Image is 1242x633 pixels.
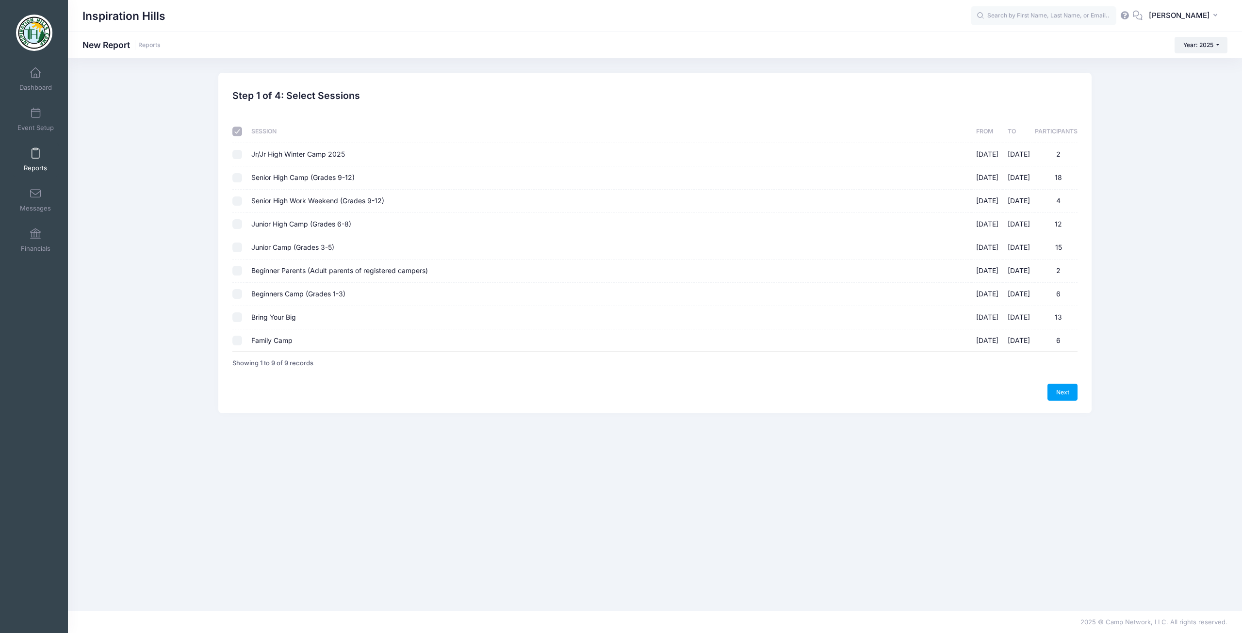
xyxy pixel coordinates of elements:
span: Senior High Camp (Grades 9-12) [251,173,355,181]
td: [DATE] [1003,166,1035,190]
td: [DATE] [971,329,1003,352]
td: [DATE] [1003,236,1035,260]
td: [DATE] [971,306,1003,329]
span: Junior Camp (Grades 3-5) [251,243,334,251]
th: To [1003,120,1035,143]
td: [DATE] [971,236,1003,260]
th: Session [247,120,971,143]
td: [DATE] [1003,143,1035,166]
td: 4 [1035,190,1078,213]
td: [DATE] [1003,283,1035,306]
td: 12 [1035,213,1078,236]
td: [DATE] [1003,329,1035,352]
a: Dashboard [13,62,59,96]
span: Year: 2025 [1183,41,1213,49]
th: From [971,120,1003,143]
span: 2025 © Camp Network, LLC. All rights reserved. [1080,618,1227,626]
span: Family Camp [251,336,293,344]
td: [DATE] [971,190,1003,213]
a: Financials [13,223,59,257]
span: Beginner Parents (Adult parents of registered campers) [251,266,428,275]
span: Financials [21,244,50,253]
h1: New Report [82,40,161,50]
img: Inspiration Hills [16,15,52,51]
td: [DATE] [971,260,1003,283]
td: [DATE] [971,283,1003,306]
td: 2 [1035,143,1078,166]
a: Event Setup [13,102,59,136]
td: [DATE] [1003,213,1035,236]
td: [DATE] [1003,190,1035,213]
input: Search by First Name, Last Name, or Email... [971,6,1116,26]
span: Dashboard [19,83,52,92]
td: [DATE] [971,213,1003,236]
h2: Step 1 of 4: Select Sessions [232,90,360,101]
td: [DATE] [1003,260,1035,283]
a: Next [1047,384,1078,400]
td: [DATE] [971,143,1003,166]
button: Year: 2025 [1175,37,1227,53]
a: Messages [13,183,59,217]
span: [PERSON_NAME] [1149,10,1210,21]
span: Beginners Camp (Grades 1-3) [251,290,345,298]
a: Reports [138,42,161,49]
span: Reports [24,164,47,172]
div: Showing 1 to 9 of 9 records [232,352,313,374]
span: Bring Your Big [251,313,296,321]
span: Event Setup [17,124,54,132]
td: 18 [1035,166,1078,190]
th: Participants [1035,120,1078,143]
h1: Inspiration Hills [82,5,165,27]
td: [DATE] [1003,306,1035,329]
td: 6 [1035,329,1078,352]
span: Messages [20,204,51,212]
span: Jr/Jr High Winter Camp 2025 [251,150,345,158]
td: 13 [1035,306,1078,329]
span: Junior High Camp (Grades 6-8) [251,220,351,228]
td: 2 [1035,260,1078,283]
a: Reports [13,143,59,177]
button: [PERSON_NAME] [1143,5,1227,27]
td: [DATE] [971,166,1003,190]
td: 15 [1035,236,1078,260]
td: 6 [1035,283,1078,306]
span: Senior High Work Weekend (Grades 9-12) [251,196,384,205]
